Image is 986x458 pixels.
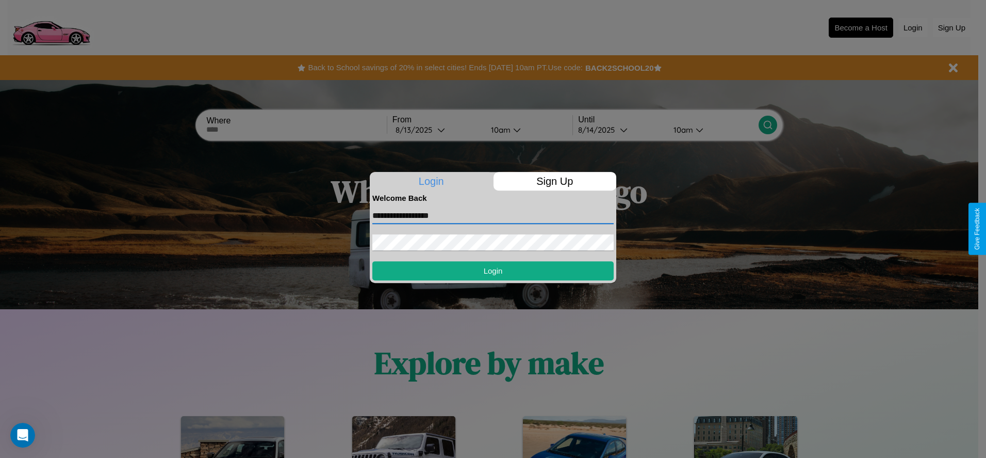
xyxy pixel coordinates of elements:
[494,172,617,191] p: Sign Up
[370,172,493,191] p: Login
[10,423,35,448] iframe: Intercom live chat
[974,208,981,250] div: Give Feedback
[372,261,614,280] button: Login
[372,194,614,202] h4: Welcome Back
